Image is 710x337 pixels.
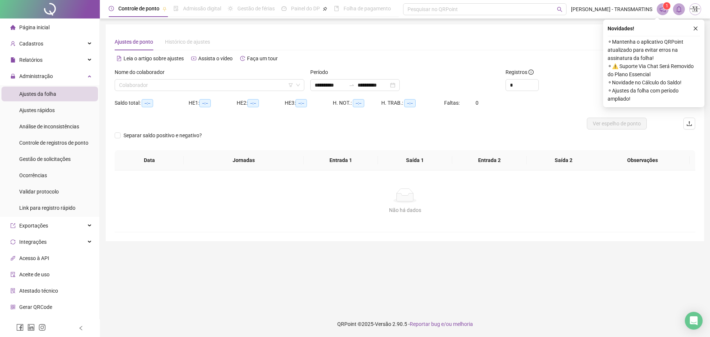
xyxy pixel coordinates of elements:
[19,205,75,211] span: Link para registro rápido
[381,99,444,107] div: H. TRAB.:
[334,6,339,11] span: book
[19,172,47,178] span: Ocorrências
[693,26,698,31] span: close
[189,99,237,107] div: HE 1:
[19,255,49,261] span: Acesso à API
[10,223,16,228] span: export
[686,121,692,127] span: upload
[19,239,47,245] span: Integrações
[240,56,245,61] span: history
[608,38,700,62] span: ⚬ Mantenha o aplicativo QRPoint atualizado para evitar erros na assinatura da folha!
[666,3,668,9] span: 1
[291,6,320,11] span: Painel do DP
[19,24,50,30] span: Página inicial
[295,99,307,107] span: --:--
[199,99,211,107] span: --:--
[323,7,327,11] span: pushpin
[10,41,16,46] span: user-add
[228,6,233,11] span: sun
[115,150,184,171] th: Data
[165,39,210,45] span: Histórico de ajustes
[353,99,364,107] span: --:--
[10,25,16,30] span: home
[173,6,179,11] span: file-done
[247,99,259,107] span: --:--
[142,99,153,107] span: --:--
[10,288,16,293] span: solution
[27,324,35,331] span: linkedin
[198,55,233,61] span: Assista o vídeo
[121,131,205,139] span: Separar saldo positivo e negativo?
[19,189,59,195] span: Validar protocolo
[375,321,391,327] span: Versão
[378,150,452,171] th: Saída 1
[10,304,16,310] span: qrcode
[10,256,16,261] span: api
[19,140,88,146] span: Controle de registros de ponto
[685,312,703,330] div: Open Intercom Messenger
[19,41,43,47] span: Cadastros
[100,311,710,337] footer: QRPoint © 2025 - 2.90.5 -
[452,150,527,171] th: Entrada 2
[608,87,700,103] span: ⚬ Ajustes da folha com período ampliado!
[608,78,700,87] span: ⚬ Novidade no Cálculo do Saldo!
[247,55,278,61] span: Faça um tour
[281,6,287,11] span: dashboard
[304,150,378,171] th: Entrada 1
[571,5,652,13] span: [PERSON_NAME] - TRANSMARTINS
[19,223,48,229] span: Exportações
[10,74,16,79] span: lock
[78,326,84,331] span: left
[16,324,24,331] span: facebook
[19,91,56,97] span: Ajustes da folha
[10,272,16,277] span: audit
[38,324,46,331] span: instagram
[676,6,682,13] span: bell
[528,70,534,75] span: info-circle
[237,99,285,107] div: HE 2:
[663,2,670,10] sup: 1
[124,206,686,214] div: Não há dados
[476,100,479,106] span: 0
[19,156,71,162] span: Gestão de solicitações
[296,83,300,87] span: down
[349,82,355,88] span: swap-right
[237,6,275,11] span: Gestão de férias
[19,57,43,63] span: Relatórios
[690,4,701,15] img: 67331
[608,24,634,33] span: Novidades !
[310,68,333,76] label: Período
[10,57,16,63] span: file
[595,150,690,171] th: Observações
[288,83,293,87] span: filter
[410,321,473,327] span: Reportar bug e/ou melhoria
[118,6,159,11] span: Controle de ponto
[587,118,647,129] button: Ver espelho de ponto
[333,99,381,107] div: H. NOT.:
[285,99,333,107] div: HE 3:
[115,99,189,107] div: Saldo total:
[601,156,684,164] span: Observações
[444,100,461,106] span: Faltas:
[659,6,666,13] span: notification
[557,7,562,12] span: search
[404,99,416,107] span: --:--
[608,62,700,78] span: ⚬ ⚠️ Suporte Via Chat Será Removido do Plano Essencial
[19,107,55,113] span: Ajustes rápidos
[115,68,169,76] label: Nome do colaborador
[349,82,355,88] span: to
[19,272,50,277] span: Aceite de uso
[19,124,79,129] span: Análise de inconsistências
[124,55,184,61] span: Leia o artigo sobre ajustes
[115,39,153,45] span: Ajustes de ponto
[184,150,304,171] th: Jornadas
[506,68,534,76] span: Registros
[527,150,601,171] th: Saída 2
[19,288,58,294] span: Atestado técnico
[162,7,167,11] span: pushpin
[19,304,52,310] span: Gerar QRCode
[344,6,391,11] span: Folha de pagamento
[183,6,221,11] span: Admissão digital
[191,56,196,61] span: youtube
[19,73,53,79] span: Administração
